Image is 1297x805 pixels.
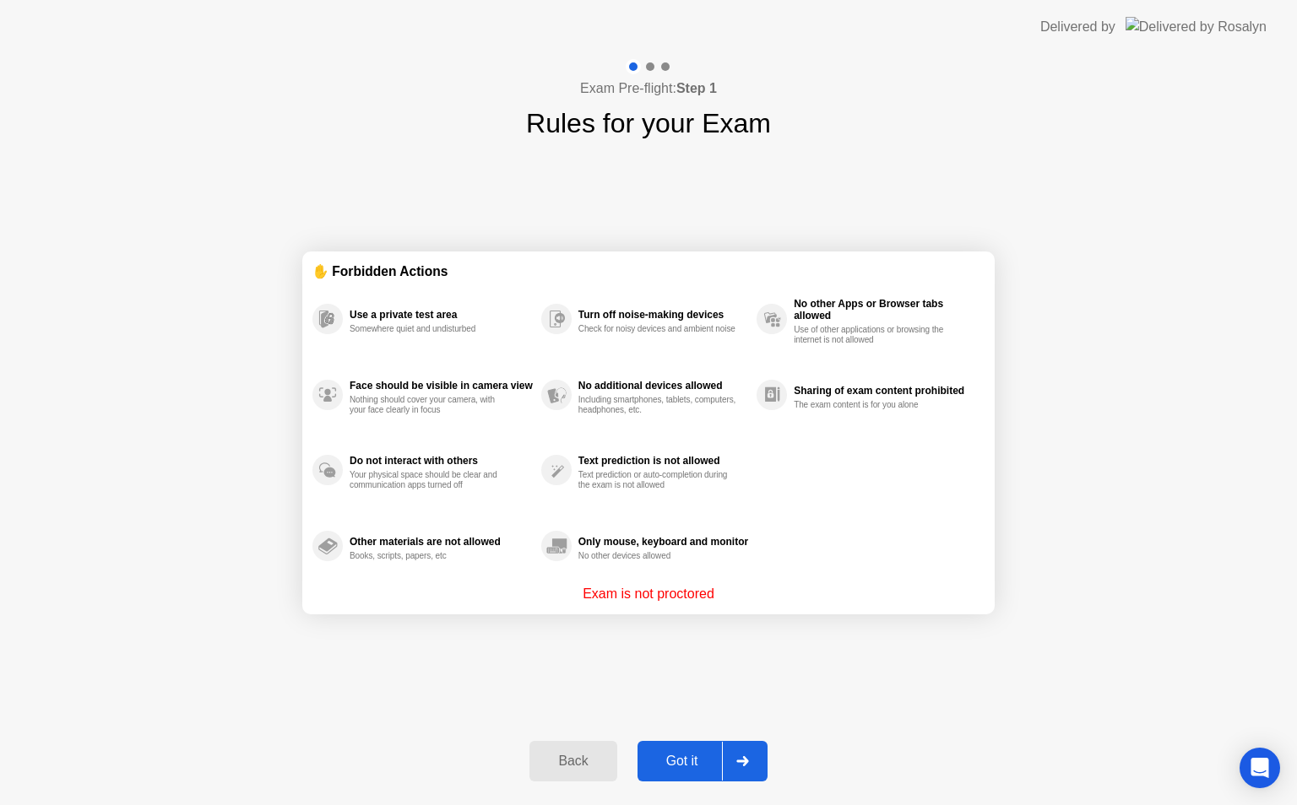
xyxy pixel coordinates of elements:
[580,78,717,99] h4: Exam Pre-flight:
[350,551,509,561] div: Books, scripts, papers, etc
[1240,748,1280,788] div: Open Intercom Messenger
[350,309,533,321] div: Use a private test area
[578,455,748,467] div: Text prediction is not allowed
[794,400,953,410] div: The exam content is for you alone
[578,309,748,321] div: Turn off noise-making devices
[526,103,771,143] h1: Rules for your Exam
[1126,17,1267,36] img: Delivered by Rosalyn
[529,741,616,781] button: Back
[676,81,717,95] b: Step 1
[350,324,509,334] div: Somewhere quiet and undisturbed
[535,754,611,769] div: Back
[350,395,509,415] div: Nothing should cover your camera, with your face clearly in focus
[578,551,738,561] div: No other devices allowed
[794,325,953,345] div: Use of other applications or browsing the internet is not allowed
[350,455,533,467] div: Do not interact with others
[350,536,533,548] div: Other materials are not allowed
[578,380,748,392] div: No additional devices allowed
[312,262,985,281] div: ✋ Forbidden Actions
[578,324,738,334] div: Check for noisy devices and ambient noise
[583,584,714,604] p: Exam is not proctored
[578,470,738,490] div: Text prediction or auto-completion during the exam is not allowed
[794,385,976,397] div: Sharing of exam content prohibited
[578,536,748,548] div: Only mouse, keyboard and monitor
[638,741,768,781] button: Got it
[350,470,509,490] div: Your physical space should be clear and communication apps turned off
[794,298,976,321] div: No other Apps or Browser tabs allowed
[350,380,533,392] div: Face should be visible in camera view
[1040,17,1115,37] div: Delivered by
[643,754,722,769] div: Got it
[578,395,738,415] div: Including smartphones, tablets, computers, headphones, etc.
